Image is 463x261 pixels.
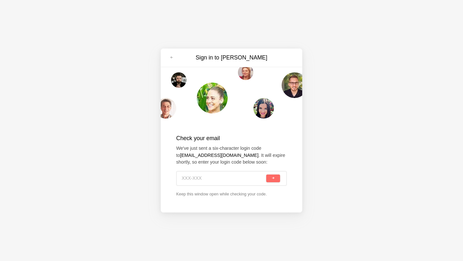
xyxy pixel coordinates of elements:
[182,171,265,185] input: XXX-XXX
[176,191,287,197] p: Keep this window open while checking your code.
[176,134,287,142] h2: Check your email
[176,145,287,166] p: We've just sent a six-character login code to . It will expire shortly, so enter your login code ...
[180,153,259,158] strong: [EMAIL_ADDRESS][DOMAIN_NAME]
[177,54,286,62] h3: Sign in to [PERSON_NAME]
